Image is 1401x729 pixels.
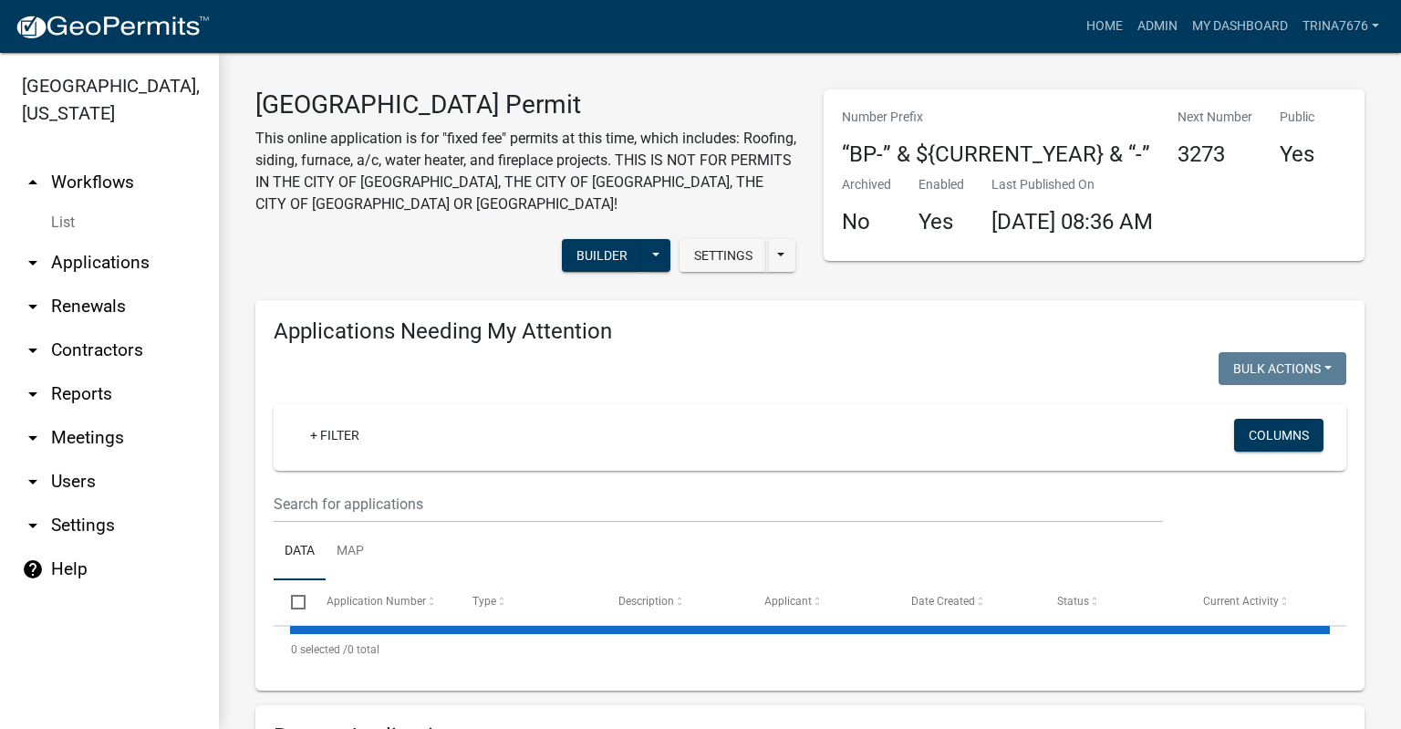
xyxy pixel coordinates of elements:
p: Public [1280,108,1314,127]
span: Description [618,595,674,608]
input: Search for applications [274,485,1163,523]
button: Bulk Actions [1219,352,1346,385]
datatable-header-cell: Type [455,580,601,624]
p: Enabled [918,175,964,194]
datatable-header-cell: Application Number [308,580,454,624]
datatable-header-cell: Select [274,580,308,624]
span: [DATE] 08:36 AM [991,209,1153,234]
i: help [22,558,44,580]
i: arrow_drop_down [22,427,44,449]
a: Data [274,523,326,581]
span: Status [1057,595,1089,608]
p: Number Prefix [842,108,1150,127]
p: This online application is for "fixed fee" permits at this time, which includes: Roofing, siding,... [255,128,796,215]
p: Next Number [1178,108,1252,127]
h3: [GEOGRAPHIC_DATA] Permit [255,89,796,120]
p: Last Published On [991,175,1153,194]
button: Columns [1234,419,1323,452]
a: Map [326,523,375,581]
a: Admin [1130,9,1185,44]
a: + Filter [296,419,374,452]
a: trina7676 [1295,9,1386,44]
datatable-header-cell: Date Created [893,580,1039,624]
i: arrow_drop_down [22,296,44,318]
span: Date Created [911,595,975,608]
span: Applicant [764,595,812,608]
span: Current Activity [1203,595,1279,608]
datatable-header-cell: Status [1040,580,1186,624]
h4: Yes [1280,141,1314,168]
a: My Dashboard [1185,9,1295,44]
i: arrow_drop_down [22,339,44,361]
datatable-header-cell: Description [601,580,747,624]
i: arrow_drop_down [22,515,44,536]
h4: No [842,209,891,235]
datatable-header-cell: Current Activity [1186,580,1332,624]
i: arrow_drop_down [22,383,44,405]
a: Home [1079,9,1130,44]
h4: “BP-” & ${CURRENT_YEAR} & “-” [842,141,1150,168]
div: 0 total [274,627,1346,672]
button: Builder [562,239,642,272]
span: 0 selected / [291,643,348,656]
h4: 3273 [1178,141,1252,168]
span: Application Number [327,595,426,608]
h4: Applications Needing My Attention [274,318,1346,345]
i: arrow_drop_down [22,252,44,274]
datatable-header-cell: Applicant [747,580,893,624]
p: Archived [842,175,891,194]
span: Type [472,595,496,608]
i: arrow_drop_up [22,172,44,193]
h4: Yes [918,209,964,235]
i: arrow_drop_down [22,471,44,493]
button: Settings [680,239,767,272]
